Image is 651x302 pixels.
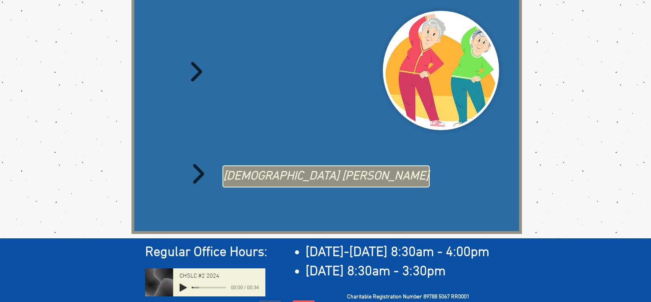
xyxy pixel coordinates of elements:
[385,13,497,128] img: exercise-class.jpg
[145,243,512,262] h2: ​
[145,244,267,261] span: Regular Office Hours:
[226,284,259,292] span: 00:00 / 00:34
[305,264,446,280] span: [DATE] 8:30am - 3:30pm
[347,294,469,300] span: Charitable Registration Number 89788 5067 RR0001
[180,284,187,292] button: Play
[180,273,219,279] span: CHSLC #2 2024
[222,165,430,187] a: Taoist Tai Chi
[305,244,489,261] span: [DATE]-[DATE] 8:30am - 4:00pm
[223,168,429,185] span: [DEMOGRAPHIC_DATA] [PERSON_NAME]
